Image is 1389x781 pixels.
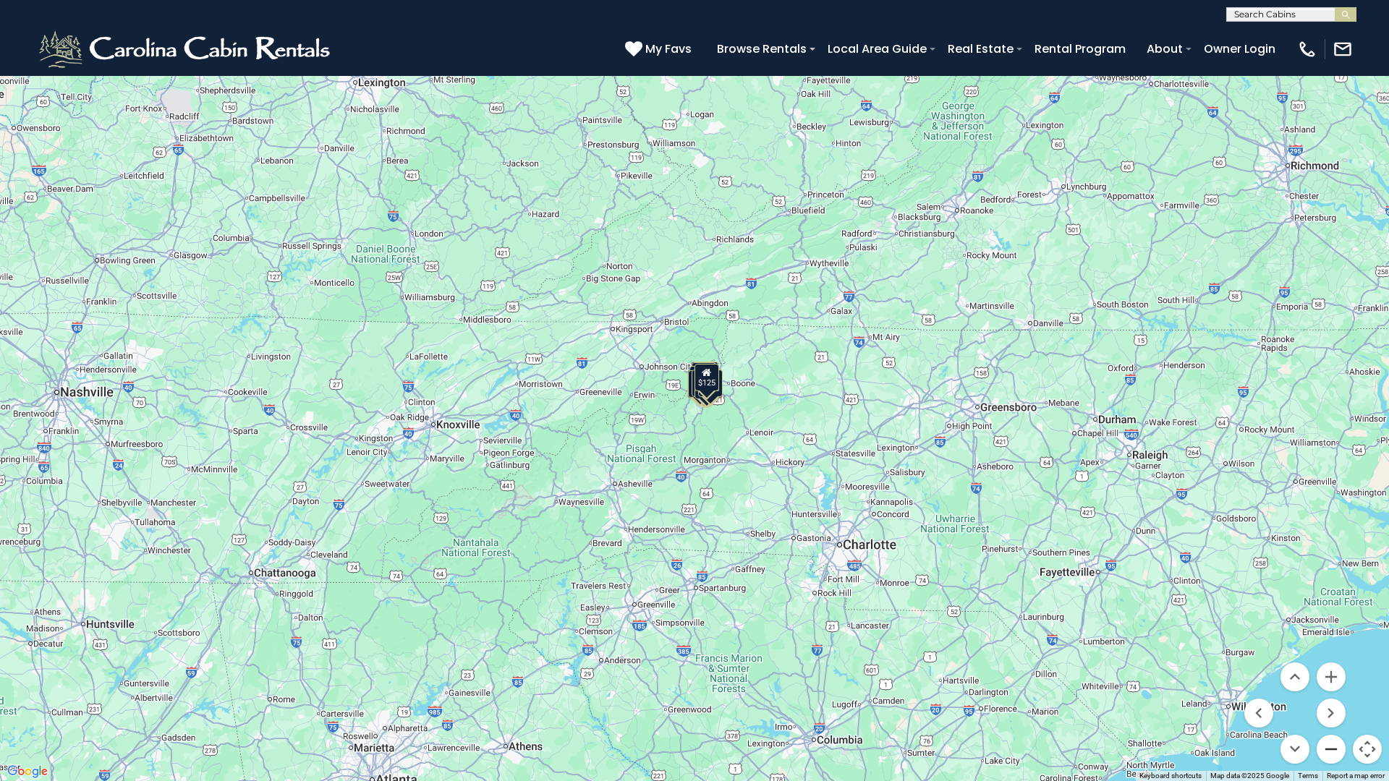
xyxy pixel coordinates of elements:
a: Real Estate [940,36,1021,61]
button: Move left [1244,699,1273,727]
img: phone-regular-white.png [1297,39,1317,59]
img: White-1-2.png [36,27,336,71]
a: Local Area Guide [820,36,934,61]
button: Move right [1317,699,1346,727]
span: My Favs [645,40,692,58]
a: Rental Program [1027,36,1133,61]
a: About [1139,36,1190,61]
a: My Favs [625,40,695,59]
a: Owner Login [1197,36,1283,61]
img: mail-regular-white.png [1333,39,1353,59]
a: Browse Rentals [710,36,814,61]
button: Move up [1280,662,1309,691]
button: Zoom in [1317,662,1346,691]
